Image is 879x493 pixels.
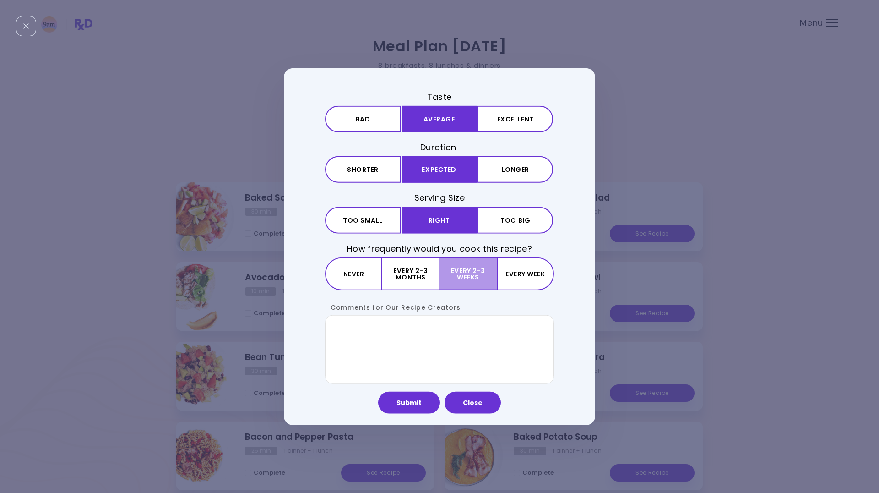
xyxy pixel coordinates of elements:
button: Submit [378,391,440,413]
div: Close [16,16,36,36]
button: Every 2-3 months [382,257,439,290]
button: Shorter [325,156,401,183]
button: Expected [402,156,477,183]
button: Never [325,257,382,290]
h3: Duration [325,142,554,153]
h3: Taste [325,91,554,103]
button: Bad [325,106,401,132]
button: Every 2-3 weeks [439,257,496,290]
button: Longer [477,156,553,183]
button: Average [402,106,477,132]
span: Too big [500,217,530,223]
h3: Serving Size [325,192,554,203]
button: Every week [497,257,554,290]
button: Excellent [477,106,553,132]
button: Too small [325,207,401,233]
button: Close [445,391,501,413]
button: Too big [477,207,553,233]
h3: How frequently would you cook this recipe? [325,242,554,254]
span: Too small [343,217,383,223]
button: Right [402,207,477,233]
label: Comments for Our Recipe Creators [325,302,461,312]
